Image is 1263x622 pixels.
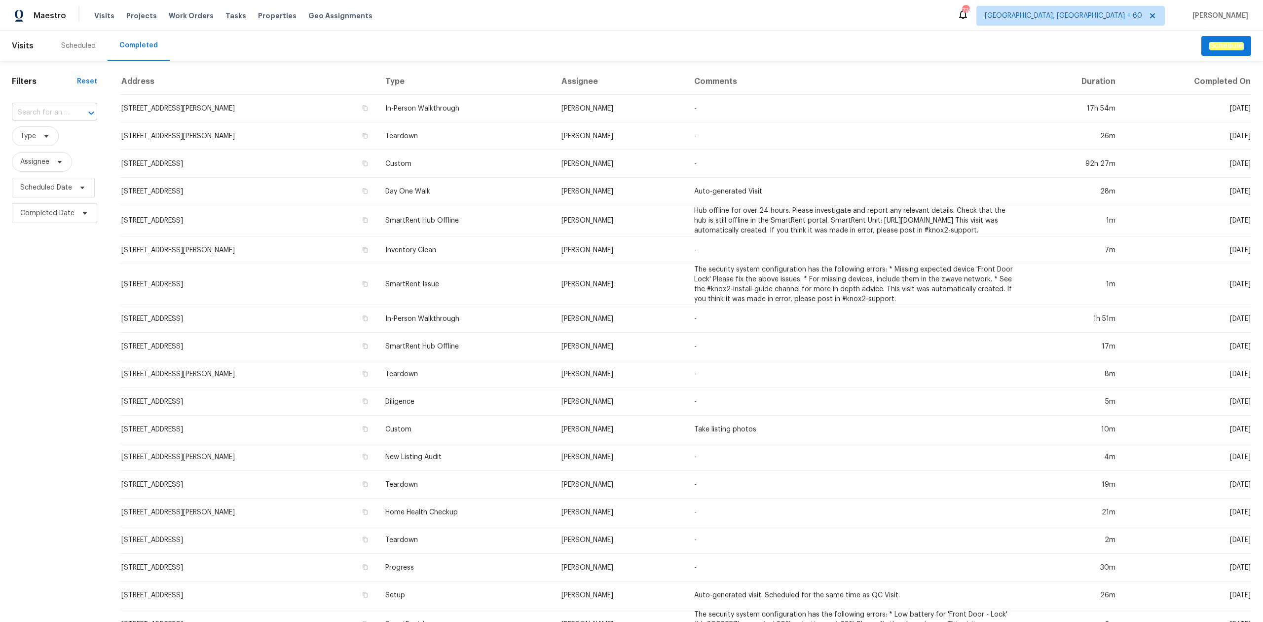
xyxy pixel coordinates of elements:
[361,104,370,113] button: Copy Address
[1026,526,1123,554] td: 2m
[1123,69,1251,95] th: Completed On
[686,471,1025,499] td: -
[377,122,554,150] td: Teardown
[554,388,686,416] td: [PERSON_NAME]
[1123,526,1251,554] td: [DATE]
[554,264,686,305] td: [PERSON_NAME]
[377,526,554,554] td: Teardown
[121,360,377,388] td: [STREET_ADDRESS][PERSON_NAME]
[121,333,377,360] td: [STREET_ADDRESS]
[1026,305,1123,333] td: 1h 51m
[121,471,377,499] td: [STREET_ADDRESS]
[361,535,370,544] button: Copy Address
[1026,264,1123,305] td: 1m
[361,279,370,288] button: Copy Address
[554,236,686,264] td: [PERSON_NAME]
[20,157,49,167] span: Assignee
[1026,416,1123,443] td: 10m
[94,11,114,21] span: Visits
[121,526,377,554] td: [STREET_ADDRESS]
[554,333,686,360] td: [PERSON_NAME]
[1189,11,1248,21] span: [PERSON_NAME]
[308,11,372,21] span: Geo Assignments
[377,582,554,609] td: Setup
[20,183,72,193] span: Scheduled Date
[1026,69,1123,95] th: Duration
[1026,95,1123,122] td: 17h 54m
[1123,554,1251,582] td: [DATE]
[377,236,554,264] td: Inventory Clean
[686,499,1025,526] td: -
[12,35,34,57] span: Visits
[1123,499,1251,526] td: [DATE]
[361,480,370,489] button: Copy Address
[361,245,370,254] button: Copy Address
[554,360,686,388] td: [PERSON_NAME]
[686,333,1025,360] td: -
[1123,360,1251,388] td: [DATE]
[686,416,1025,443] td: Take listing photos
[1026,388,1123,416] td: 5m
[1123,333,1251,360] td: [DATE]
[1123,416,1251,443] td: [DATE]
[361,216,370,225] button: Copy Address
[377,554,554,582] td: Progress
[121,443,377,471] td: [STREET_ADDRESS][PERSON_NAME]
[554,443,686,471] td: [PERSON_NAME]
[377,360,554,388] td: Teardown
[12,77,77,86] h1: Filters
[12,105,70,120] input: Search for an address...
[361,369,370,378] button: Copy Address
[985,11,1142,21] span: [GEOGRAPHIC_DATA], [GEOGRAPHIC_DATA] + 60
[121,69,377,95] th: Address
[377,471,554,499] td: Teardown
[554,499,686,526] td: [PERSON_NAME]
[377,388,554,416] td: Diligence
[121,150,377,178] td: [STREET_ADDRESS]
[20,208,74,218] span: Completed Date
[361,314,370,323] button: Copy Address
[1123,305,1251,333] td: [DATE]
[686,178,1025,205] td: Auto-generated Visit
[34,11,66,21] span: Maestro
[121,499,377,526] td: [STREET_ADDRESS][PERSON_NAME]
[686,205,1025,236] td: Hub offline for over 24 hours. Please investigate and report any relevant details. Check that the...
[1026,499,1123,526] td: 21m
[361,563,370,572] button: Copy Address
[1026,582,1123,609] td: 26m
[361,507,370,516] button: Copy Address
[554,526,686,554] td: [PERSON_NAME]
[1026,150,1123,178] td: 92h 27m
[377,95,554,122] td: In-Person Walkthrough
[1209,42,1243,50] em: Schedule
[554,305,686,333] td: [PERSON_NAME]
[61,41,96,51] div: Scheduled
[121,236,377,264] td: [STREET_ADDRESS][PERSON_NAME]
[554,471,686,499] td: [PERSON_NAME]
[121,582,377,609] td: [STREET_ADDRESS]
[121,264,377,305] td: [STREET_ADDRESS]
[361,342,370,350] button: Copy Address
[686,264,1025,305] td: The security system configuration has the following errors: * Missing expected device 'Front Door...
[1026,471,1123,499] td: 19m
[1123,178,1251,205] td: [DATE]
[554,416,686,443] td: [PERSON_NAME]
[126,11,157,21] span: Projects
[1026,360,1123,388] td: 8m
[77,77,97,86] div: Reset
[1123,264,1251,305] td: [DATE]
[554,554,686,582] td: [PERSON_NAME]
[1026,333,1123,360] td: 17m
[121,178,377,205] td: [STREET_ADDRESS]
[1123,150,1251,178] td: [DATE]
[361,397,370,406] button: Copy Address
[1026,122,1123,150] td: 26m
[1123,443,1251,471] td: [DATE]
[84,106,98,120] button: Open
[377,205,554,236] td: SmartRent Hub Offline
[361,590,370,599] button: Copy Address
[361,425,370,433] button: Copy Address
[121,205,377,236] td: [STREET_ADDRESS]
[686,95,1025,122] td: -
[258,11,297,21] span: Properties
